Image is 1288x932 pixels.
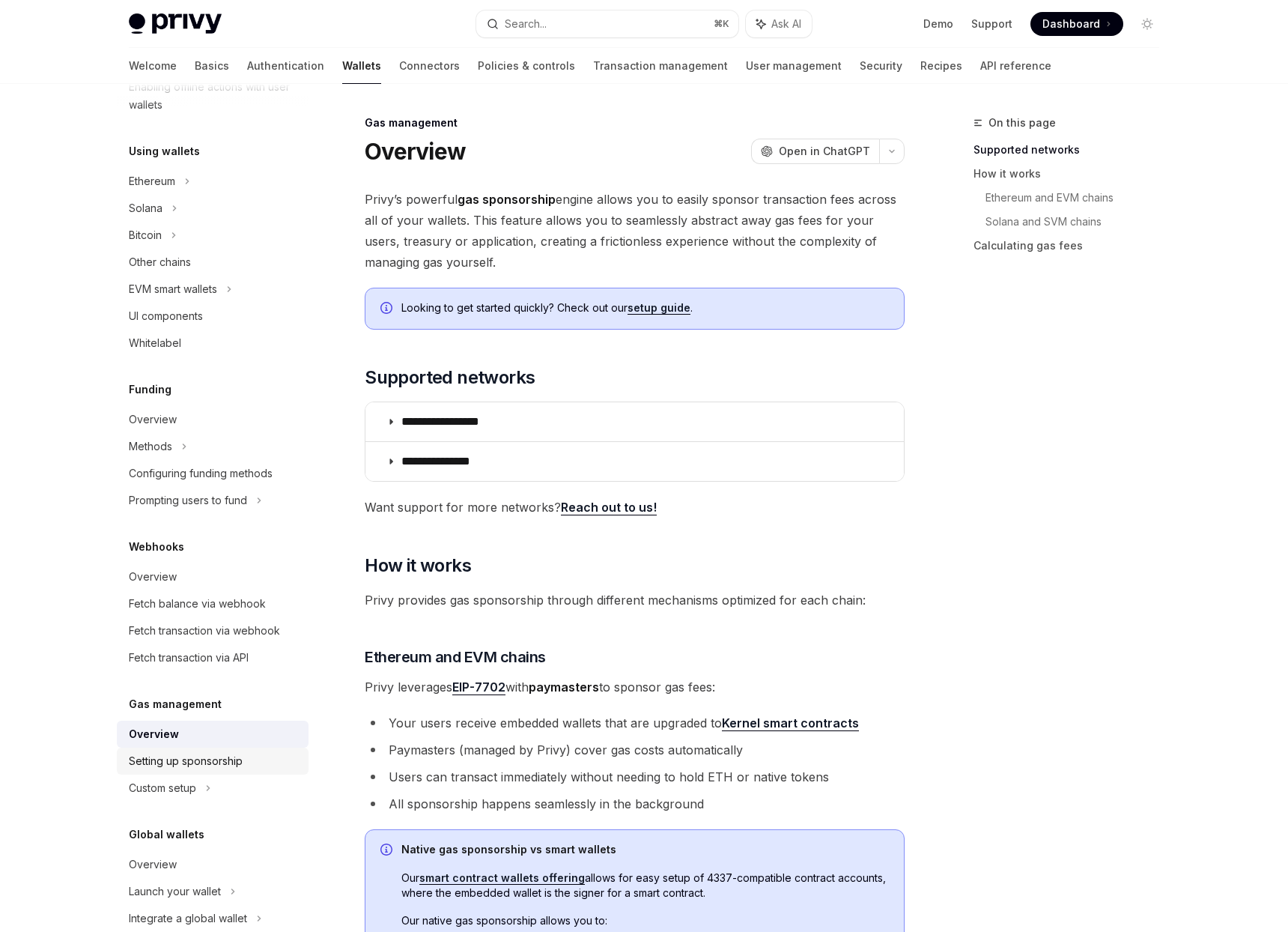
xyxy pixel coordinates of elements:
[920,48,962,84] a: Recipes
[129,142,200,160] h5: Using wallets
[129,334,181,352] div: Whitelabel
[129,438,172,456] div: Methods
[365,189,905,273] span: Privy’s powerful engine allows you to easily sponsor transaction fees across all of your wallets....
[129,253,191,271] div: Other chains
[365,115,905,130] div: Gas management
[985,186,1171,210] a: Ethereum and EVM chains
[117,303,309,330] a: UI components
[1135,12,1159,36] button: Toggle dark mode
[771,16,801,31] span: Ask AI
[452,680,505,695] a: EIP-7702
[129,779,196,797] div: Custom setup
[342,48,381,84] a: Wallets
[458,192,556,207] strong: gas sponsorship
[380,302,395,317] svg: Info
[129,752,243,770] div: Setting up sponsorship
[1042,16,1100,31] span: Dashboard
[129,411,177,429] div: Overview
[722,715,859,731] a: Kernel smart contracts
[365,590,905,611] span: Privy provides gas sponsorship through different mechanisms optimized for each chain:
[365,554,471,578] span: How it works
[129,381,171,399] h5: Funding
[751,139,879,164] button: Open in ChatGPT
[365,793,905,814] li: All sponsorship happens seamlessly in the background
[476,10,738,37] button: Search...⌘K
[129,649,249,667] div: Fetch transaction via API
[593,48,728,84] a: Transaction management
[129,568,177,586] div: Overview
[973,138,1171,162] a: Supported networks
[973,234,1171,258] a: Calculating gas fees
[779,144,870,159] span: Open in ChatGPT
[129,13,222,34] img: light logo
[129,856,177,874] div: Overview
[971,16,1012,31] a: Support
[401,871,889,901] span: Our allows for easy setup of 4337-compatible contract accounts, where the embedded wallet is the ...
[478,48,575,84] a: Policies & controls
[401,843,616,856] strong: Native gas sponsorship vs smart wallets
[117,644,309,671] a: Fetch transaction via API
[923,16,953,31] a: Demo
[117,590,309,617] a: Fetch balance via webhook
[365,138,466,165] h1: Overview
[380,844,395,859] svg: Info
[129,595,266,613] div: Fetch balance via webhook
[561,500,657,515] a: Reach out to us!
[129,491,247,509] div: Prompting users to fund
[714,18,729,30] span: ⌘ K
[117,617,309,644] a: Fetch transaction via webhook
[401,300,889,315] span: Looking to get started quickly? Check out our .
[117,460,309,487] a: Configuring funding methods
[746,48,842,84] a: User management
[746,10,812,37] button: Ask AI
[117,249,309,276] a: Other chains
[399,48,460,84] a: Connectors
[129,280,217,298] div: EVM smart wallets
[401,913,889,928] span: Our native gas sponsorship allows you to:
[129,465,273,482] div: Configuring funding methods
[365,497,905,518] span: Want support for more networks?
[117,563,309,590] a: Overview
[365,366,535,390] span: Supported networks
[247,48,324,84] a: Authentication
[529,680,599,695] strong: paymasters
[860,48,902,84] a: Security
[980,48,1051,84] a: API reference
[117,406,309,433] a: Overview
[117,748,309,775] a: Setting up sponsorship
[419,871,585,885] a: smart contract wallets offering
[195,48,229,84] a: Basics
[985,210,1171,234] a: Solana and SVM chains
[1030,12,1123,36] a: Dashboard
[129,538,184,556] h5: Webhooks
[129,48,177,84] a: Welcome
[628,301,690,315] a: setup guide
[117,721,309,748] a: Overview
[129,826,204,844] h5: Global wallets
[129,172,175,190] div: Ethereum
[129,695,222,713] h5: Gas management
[988,114,1056,132] span: On this page
[129,910,247,928] div: Integrate a global wallet
[365,677,905,698] span: Privy leverages with to sponsor gas fees:
[117,330,309,357] a: Whitelabel
[117,851,309,878] a: Overview
[129,622,280,640] div: Fetch transaction via webhook
[973,162,1171,186] a: How it works
[365,647,546,668] span: Ethereum and EVM chains
[365,712,905,733] li: Your users receive embedded wallets that are upgraded to
[129,199,162,217] div: Solana
[365,739,905,760] li: Paymasters (managed by Privy) cover gas costs automatically
[129,725,179,743] div: Overview
[129,883,221,901] div: Launch your wallet
[129,307,203,325] div: UI components
[365,766,905,787] li: Users can transact immediately without needing to hold ETH or native tokens
[129,226,162,244] div: Bitcoin
[505,15,547,33] div: Search...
